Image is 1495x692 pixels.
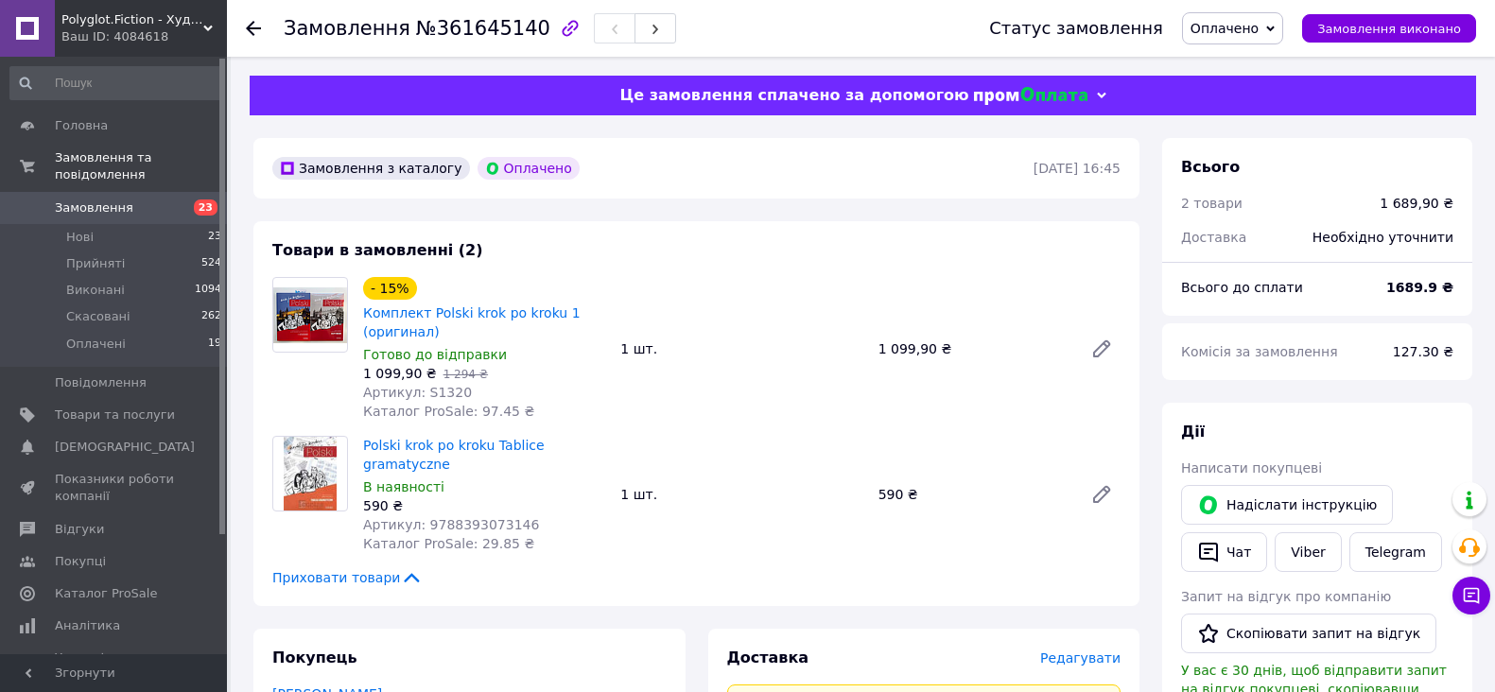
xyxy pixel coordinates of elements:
span: Замовлення та повідомлення [55,149,227,183]
div: 1 шт. [613,481,870,508]
span: Замовлення [284,17,410,40]
img: Polski krok po kroku Tablice gramatyczne [284,437,338,510]
span: 2 товари [1181,196,1243,211]
button: Надіслати інструкцію [1181,485,1393,525]
div: Оплачено [478,157,580,180]
span: Виконані [66,282,125,299]
span: Написати покупцеві [1181,460,1322,476]
span: 127.30 ₴ [1393,344,1453,359]
span: Відгуки [55,521,104,538]
span: №361645140 [416,17,550,40]
span: Показники роботи компанії [55,471,175,505]
span: 19 [208,336,221,353]
span: Каталог ProSale: 97.45 ₴ [363,404,534,419]
div: Замовлення з каталогу [272,157,470,180]
span: Головна [55,117,108,134]
span: Аналітика [55,617,120,634]
span: Товари та послуги [55,407,175,424]
span: Каталог ProSale [55,585,157,602]
a: Редагувати [1083,330,1121,368]
div: 1 шт. [613,336,870,362]
span: 1 294 ₴ [443,368,488,381]
span: Доставка [727,649,809,666]
a: Редагувати [1083,476,1121,513]
span: 1 099,90 ₴ [363,366,437,381]
b: 1689.9 ₴ [1386,280,1453,295]
span: Повідомлення [55,374,147,391]
span: Оплачені [66,336,126,353]
span: Всього [1181,158,1240,176]
span: 262 [201,308,221,325]
span: Артикул: S1320 [363,385,472,400]
span: Комісія за замовлення [1181,344,1338,359]
span: В наявності [363,479,444,494]
div: 1 099,90 ₴ [871,336,1075,362]
span: Замовлення виконано [1317,22,1461,36]
span: Приховати товари [272,568,423,587]
div: Ваш ID: 4084618 [61,28,227,45]
span: Всього до сплати [1181,280,1303,295]
a: Viber [1275,532,1341,572]
div: 590 ₴ [363,496,605,515]
a: Polski krok po kroku Tablice gramatyczne [363,438,545,472]
span: Доставка [1181,230,1246,245]
span: Артикул: 9788393073146 [363,517,539,532]
span: 23 [208,229,221,246]
span: 23 [194,199,217,216]
button: Замовлення виконано [1302,14,1476,43]
span: Скасовані [66,308,130,325]
img: evopay logo [974,87,1087,105]
span: Запит на відгук про компанію [1181,589,1391,604]
span: [DEMOGRAPHIC_DATA] [55,439,195,456]
span: Редагувати [1040,650,1121,666]
span: 524 [201,255,221,272]
span: Це замовлення сплачено за допомогою [619,86,968,104]
button: Чат [1181,532,1267,572]
span: Покупці [55,553,106,570]
div: Статус замовлення [989,19,1163,38]
span: Замовлення [55,199,133,216]
input: Пошук [9,66,223,100]
span: Покупець [272,649,357,666]
span: Товари в замовленні (2) [272,241,483,259]
img: Комплект Polski krok po kroku 1 (оригинал) [273,287,347,343]
span: Дії [1181,423,1205,441]
div: Необхідно уточнити [1301,216,1465,258]
span: Готово до відправки [363,347,507,362]
time: [DATE] 16:45 [1034,161,1121,176]
span: Прийняті [66,255,125,272]
span: Оплачено [1191,21,1259,36]
a: Telegram [1349,532,1442,572]
button: Скопіювати запит на відгук [1181,614,1436,653]
span: Polyglot.Fiction - Художня література без кордонів! [61,11,203,28]
div: - 15% [363,277,417,300]
div: Повернутися назад [246,19,261,38]
span: Управління сайтом [55,649,175,683]
div: 590 ₴ [871,481,1075,508]
a: Комплект Polski krok po kroku 1 (оригинал) [363,305,581,339]
div: 1 689,90 ₴ [1380,194,1453,213]
button: Чат з покупцем [1452,577,1490,614]
span: Нові [66,229,94,246]
span: Каталог ProSale: 29.85 ₴ [363,536,534,551]
span: 1094 [195,282,221,299]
